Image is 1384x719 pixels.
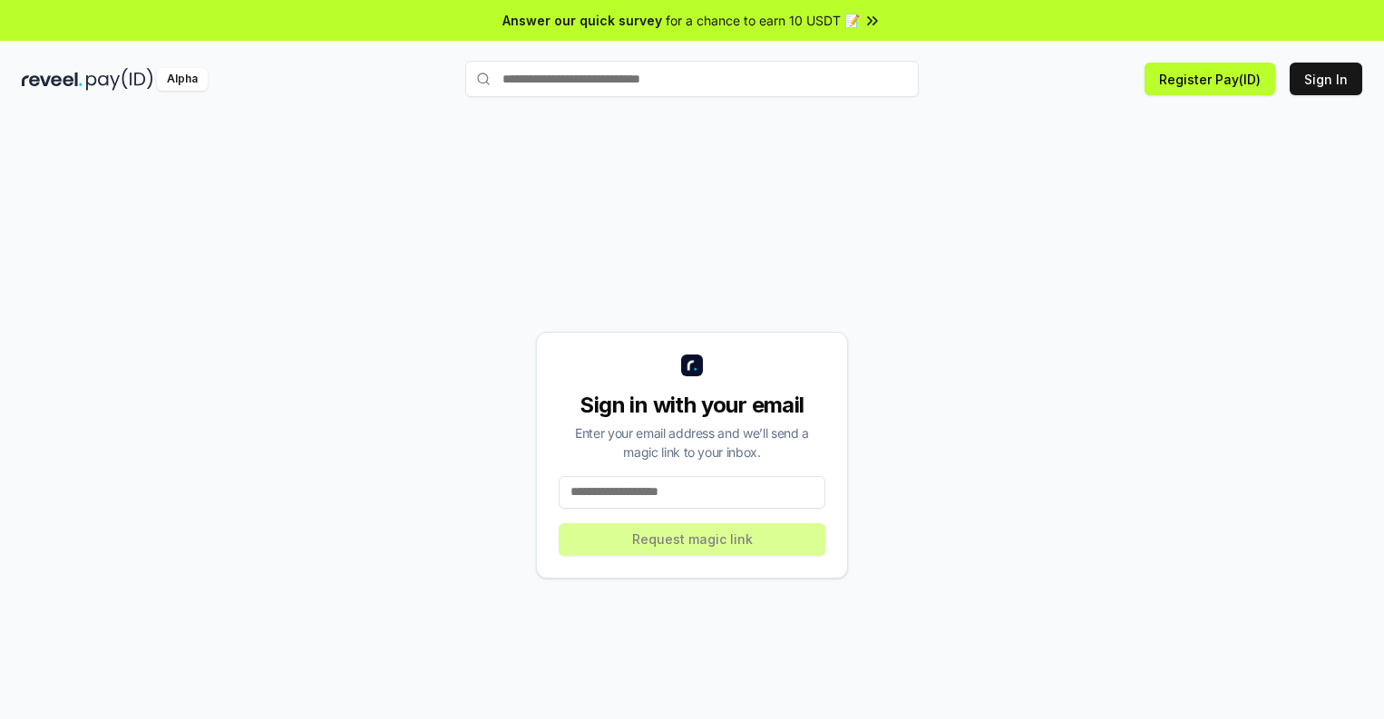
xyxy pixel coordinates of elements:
button: Register Pay(ID) [1145,63,1275,95]
div: Alpha [157,68,208,91]
div: Sign in with your email [559,391,825,420]
div: Enter your email address and we’ll send a magic link to your inbox. [559,423,825,462]
span: Answer our quick survey [502,11,662,30]
button: Sign In [1290,63,1362,95]
img: reveel_dark [22,68,83,91]
img: pay_id [86,68,153,91]
span: for a chance to earn 10 USDT 📝 [666,11,860,30]
img: logo_small [681,355,703,376]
